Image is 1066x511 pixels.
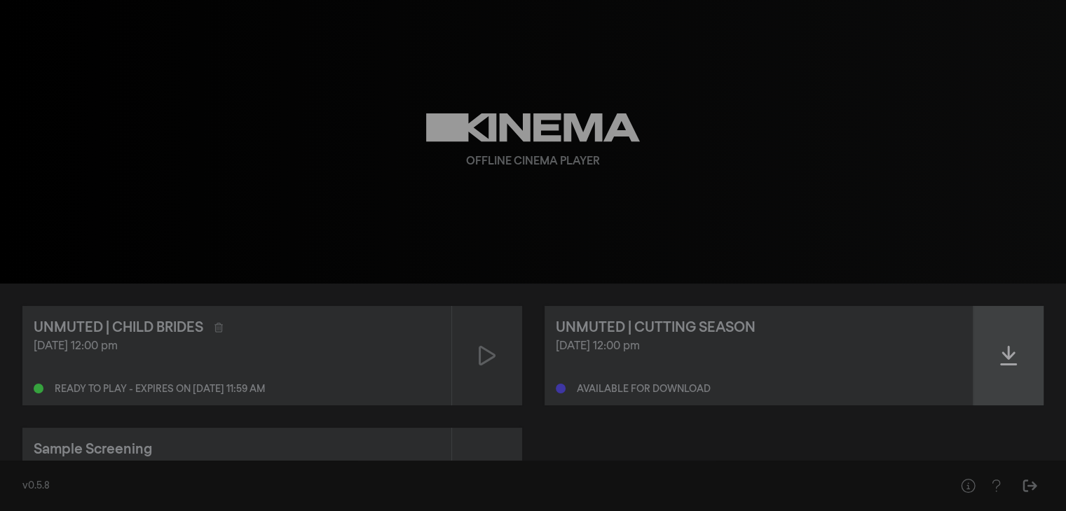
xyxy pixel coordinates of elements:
[954,472,982,500] button: Help
[556,338,962,355] div: [DATE] 12:00 pm
[982,472,1010,500] button: Help
[556,317,756,338] div: UNMUTED | CUTTING SEASON
[34,317,203,338] div: UNMUTED | CHILD BRIDES
[34,338,440,355] div: [DATE] 12:00 pm
[577,384,711,394] div: Available for download
[55,384,265,394] div: Ready to play - expires on [DATE] 11:59 am
[1016,472,1044,500] button: Sign Out
[34,439,152,460] div: Sample Screening
[22,479,926,493] div: v0.5.8
[466,153,600,170] div: Offline Cinema Player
